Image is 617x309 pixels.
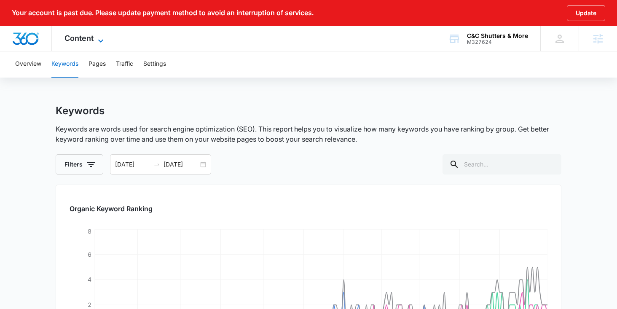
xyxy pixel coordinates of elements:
[467,39,528,45] div: account id
[56,124,561,144] p: Keywords are words used for search engine optimization (SEO). This report helps you to visualize ...
[51,51,78,78] button: Keywords
[64,34,94,43] span: Content
[15,51,41,78] button: Overview
[115,160,150,169] input: Start date
[143,51,166,78] button: Settings
[88,228,91,235] tspan: 8
[153,161,160,168] span: swap-right
[88,301,91,308] tspan: 2
[70,204,547,214] h2: Organic Keyword Ranking
[443,154,561,175] input: Search...
[164,160,199,169] input: End date
[88,251,91,258] tspan: 6
[88,276,91,283] tspan: 4
[116,51,133,78] button: Traffic
[12,9,314,17] p: Your account is past due. Please update payment method to avoid an interruption of services.
[56,105,105,117] h1: Keywords
[52,26,118,51] div: Content
[56,154,103,175] button: Filters
[567,5,605,21] button: Update
[467,32,528,39] div: account name
[153,161,160,168] span: to
[89,51,106,78] button: Pages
